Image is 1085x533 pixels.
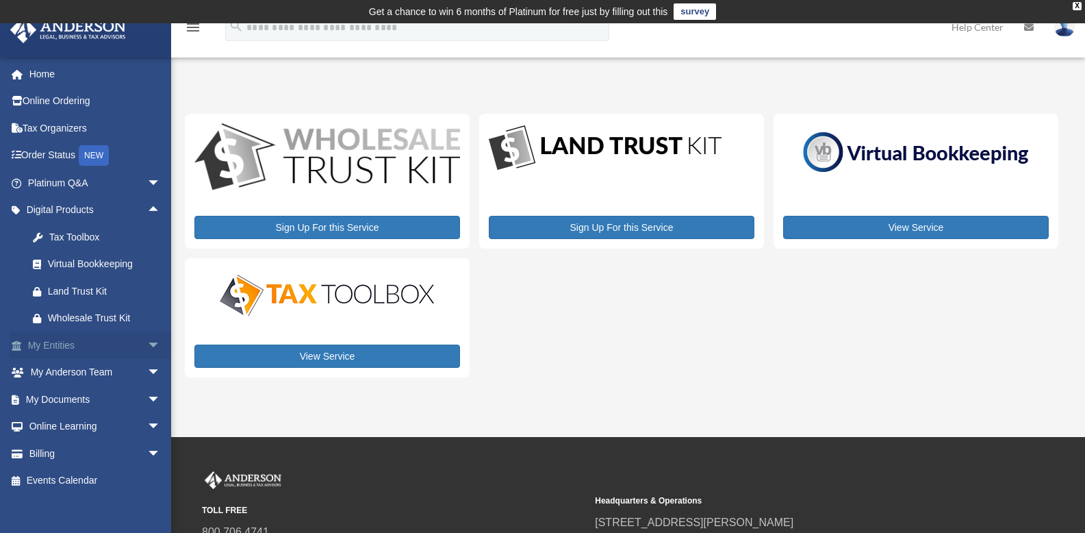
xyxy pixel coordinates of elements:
a: survey [674,3,716,20]
small: TOLL FREE [202,504,585,518]
img: LandTrust_lgo-1.jpg [489,123,722,173]
img: Anderson Advisors Platinum Portal [202,471,284,489]
a: My Documentsarrow_drop_down [10,386,181,413]
img: WS-Trust-Kit-lgo-1.jpg [194,123,460,194]
a: Online Learningarrow_drop_down [10,413,181,441]
span: arrow_drop_down [147,359,175,387]
div: Wholesale Trust Kit [48,310,157,327]
small: Headquarters & Operations [595,494,978,508]
div: NEW [79,145,109,166]
a: Wholesale Trust Kit [19,305,175,332]
span: arrow_drop_down [147,440,175,468]
a: Tax Toolbox [19,223,175,251]
div: close [1073,2,1082,10]
a: Land Trust Kit [19,277,175,305]
a: Order StatusNEW [10,142,181,170]
a: Virtual Bookkeeping [19,251,175,278]
a: View Service [783,216,1049,239]
a: Tax Organizers [10,114,181,142]
span: arrow_drop_down [147,413,175,441]
i: search [229,18,244,34]
span: arrow_drop_down [147,332,175,360]
span: arrow_drop_down [147,169,175,197]
a: [STREET_ADDRESS][PERSON_NAME] [595,517,793,528]
a: Sign Up For this Service [489,216,754,239]
div: Land Trust Kit [48,283,157,300]
a: My Entitiesarrow_drop_down [10,332,181,359]
img: User Pic [1054,17,1075,37]
div: Get a chance to win 6 months of Platinum for free just by filling out this [369,3,668,20]
a: My Anderson Teamarrow_drop_down [10,359,181,386]
div: Tax Toolbox [48,229,157,246]
a: View Service [194,345,460,368]
a: Online Ordering [10,88,181,115]
span: arrow_drop_down [147,386,175,414]
div: Virtual Bookkeeping [48,256,157,273]
span: arrow_drop_up [147,197,175,225]
a: Billingarrow_drop_down [10,440,181,467]
a: menu [185,24,201,36]
a: Home [10,60,181,88]
i: menu [185,19,201,36]
a: Digital Productsarrow_drop_up [10,197,175,224]
a: Platinum Q&Aarrow_drop_down [10,169,181,197]
a: Sign Up For this Service [194,216,460,239]
img: Anderson Advisors Platinum Portal [6,16,130,43]
a: Events Calendar [10,467,181,495]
